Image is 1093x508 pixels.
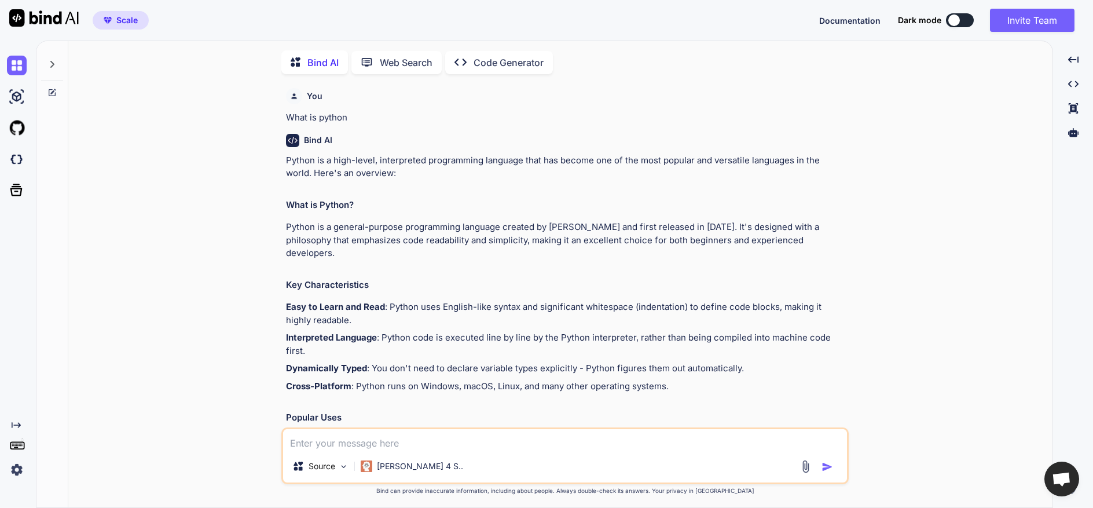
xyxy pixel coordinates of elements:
[286,301,385,312] strong: Easy to Learn and Read
[286,363,367,374] strong: Dynamically Typed
[339,462,349,472] img: Pick Models
[821,461,833,473] img: icon
[7,149,27,169] img: darkCloudIdeIcon
[380,56,432,70] p: Web Search
[286,301,846,327] p: : Python uses English-like syntax and significant whitespace (indentation) to define code blocks,...
[104,17,112,24] img: premium
[116,14,138,26] span: Scale
[9,9,79,27] img: Bind AI
[307,56,339,70] p: Bind AI
[304,134,332,146] h6: Bind AI
[286,199,846,212] h2: What is Python?
[1044,462,1079,496] a: Open chat
[898,14,941,26] span: Dark mode
[286,221,846,260] p: Python is a general-purpose programming language created by [PERSON_NAME] and first released in [...
[7,87,27,107] img: ai-studio
[361,461,372,472] img: Claude 4 Sonnet
[281,487,849,495] p: Bind can provide inaccurate information, including about people. Always double-check its answers....
[286,362,846,375] p: : You don't need to declare variable types explicitly - Python figures them out automatically.
[93,11,149,30] button: premiumScale
[7,118,27,138] img: githubLight
[286,380,846,393] p: : Python runs on Windows, macOS, Linux, and many other operating systems.
[286,279,846,292] h2: Key Characteristics
[286,111,846,125] p: What is python
[474,56,544,70] p: Code Generator
[377,461,463,472] p: [PERSON_NAME] 4 S..
[799,460,812,473] img: attachment
[286,411,846,425] h2: Popular Uses
[286,332,377,343] strong: Interpreted Language
[286,381,351,392] strong: Cross-Platform
[286,154,846,180] p: Python is a high-level, interpreted programming language that has become one of the most popular ...
[286,331,846,357] p: : Python code is executed line by line by the Python interpreter, rather than being compiled into...
[307,90,322,102] h6: You
[7,56,27,75] img: chat
[990,9,1074,32] button: Invite Team
[819,16,881,25] span: Documentation
[819,14,881,27] button: Documentation
[7,460,27,480] img: settings
[309,461,335,472] p: Source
